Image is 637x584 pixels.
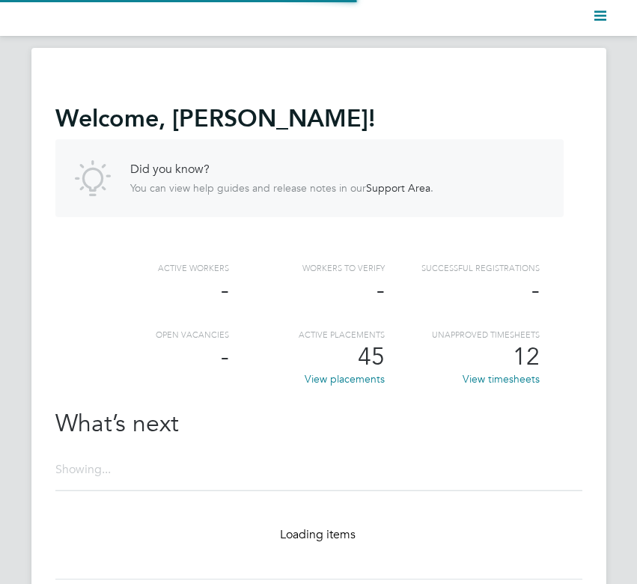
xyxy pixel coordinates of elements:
[385,329,540,341] div: Unapproved Timesheets
[513,342,540,371] span: 12
[229,262,385,275] div: Workers to verify
[130,162,433,177] h4: Did you know?
[463,372,540,386] a: View timesheets
[229,329,385,341] div: Active Placements
[74,262,230,275] div: Active workers
[385,262,540,275] div: Successful registrations
[159,104,368,133] span: , [PERSON_NAME]
[102,462,111,477] span: ...
[377,276,385,305] span: -
[305,372,385,386] a: View placements
[221,276,229,305] span: -
[358,342,385,371] span: 45
[55,462,114,478] div: Showing
[130,181,433,195] p: You can view help guides and release notes in our .
[531,276,540,305] span: -
[221,342,229,371] span: -
[366,181,430,195] a: Support Area
[74,329,230,341] div: Open vacancies
[55,103,564,133] h2: Welcome !
[55,408,564,439] h2: What’s next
